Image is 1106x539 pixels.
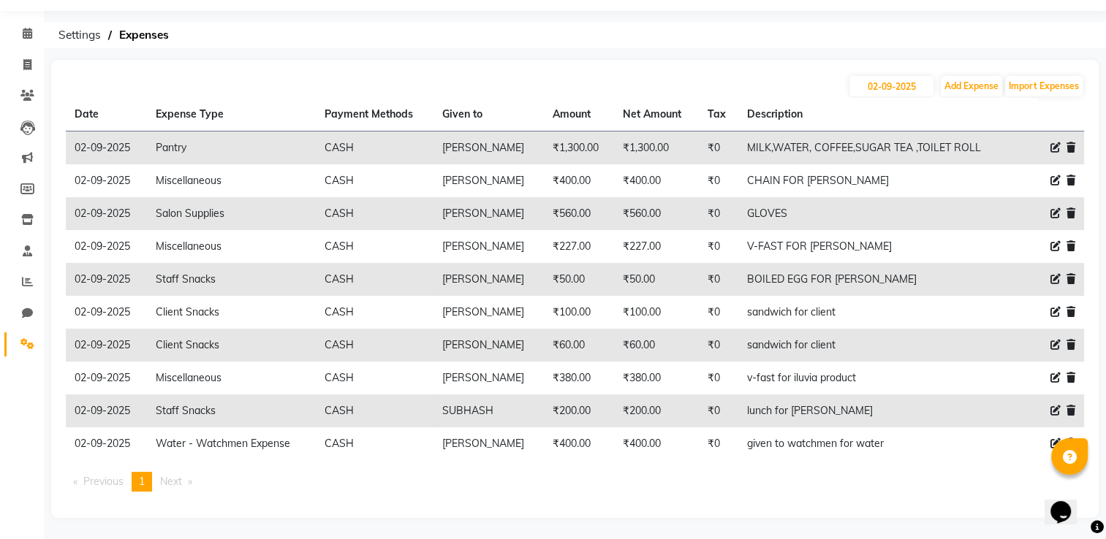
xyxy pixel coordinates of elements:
th: Net Amount [614,98,698,131]
td: BOILED EGG FOR [PERSON_NAME] [738,263,1018,296]
td: ₹50.00 [614,263,698,296]
span: Previous [83,475,124,488]
th: Amount [544,98,615,131]
td: CASH [316,230,433,263]
td: 02-09-2025 [66,329,147,362]
td: [PERSON_NAME] [433,230,544,263]
td: ₹200.00 [614,394,698,427]
td: [PERSON_NAME] [433,362,544,394]
iframe: chat widget [1045,481,1091,524]
td: ₹400.00 [614,164,698,197]
td: ₹227.00 [614,230,698,263]
td: ₹0 [699,197,738,230]
td: ₹0 [699,329,738,362]
button: Add Expense [941,76,1002,96]
td: Salon Supplies [147,197,316,230]
td: [PERSON_NAME] [433,197,544,230]
td: 02-09-2025 [66,230,147,263]
td: Client Snacks [147,296,316,329]
td: Miscellaneous [147,362,316,394]
th: Date [66,98,147,131]
td: v-fast for iluvia product [738,362,1018,394]
td: MILK,WATER, COFFEE,SUGAR TEA ,TOILET ROLL [738,131,1018,165]
th: Description [738,98,1018,131]
td: sandwich for client [738,329,1018,362]
td: ₹100.00 [544,296,615,329]
td: 02-09-2025 [66,263,147,296]
td: 02-09-2025 [66,394,147,427]
td: ₹0 [699,263,738,296]
td: ₹50.00 [544,263,615,296]
td: 02-09-2025 [66,427,147,460]
td: [PERSON_NAME] [433,427,544,460]
td: ₹560.00 [614,197,698,230]
td: SUBHASH [433,394,544,427]
td: V-FAST FOR [PERSON_NAME] [738,230,1018,263]
input: PLACEHOLDER.DATE [849,76,933,96]
th: Given to [433,98,544,131]
td: CASH [316,427,433,460]
td: CASH [316,131,433,165]
td: ₹0 [699,427,738,460]
td: ₹200.00 [544,394,615,427]
td: ₹0 [699,230,738,263]
td: ₹380.00 [544,362,615,394]
td: ₹0 [699,164,738,197]
td: sandwich for client [738,296,1018,329]
span: Expenses [112,22,176,48]
td: 02-09-2025 [66,164,147,197]
td: 02-09-2025 [66,296,147,329]
td: [PERSON_NAME] [433,296,544,329]
td: lunch for [PERSON_NAME] [738,394,1018,427]
td: Client Snacks [147,329,316,362]
td: Miscellaneous [147,164,316,197]
td: ₹0 [699,296,738,329]
td: ₹400.00 [614,427,698,460]
td: ₹0 [699,362,738,394]
td: Staff Snacks [147,263,316,296]
td: 02-09-2025 [66,362,147,394]
td: ₹380.00 [614,362,698,394]
th: Expense Type [147,98,316,131]
span: Settings [51,22,108,48]
td: ₹0 [699,131,738,165]
th: Tax [699,98,738,131]
td: 02-09-2025 [66,131,147,165]
span: 1 [139,475,145,488]
td: Miscellaneous [147,230,316,263]
td: Water - Watchmen Expense [147,427,316,460]
td: CASH [316,362,433,394]
td: ₹60.00 [544,329,615,362]
td: ₹100.00 [614,296,698,329]
td: [PERSON_NAME] [433,164,544,197]
td: GLOVES [738,197,1018,230]
td: CASH [316,197,433,230]
td: ₹560.00 [544,197,615,230]
td: ₹0 [699,394,738,427]
td: ₹1,300.00 [614,131,698,165]
nav: Pagination [66,472,1084,492]
td: Pantry [147,131,316,165]
button: Import Expenses [1005,76,1083,96]
td: CASH [316,296,433,329]
td: ₹227.00 [544,230,615,263]
th: Payment Methods [316,98,433,131]
td: ₹400.00 [544,427,615,460]
td: CASH [316,164,433,197]
td: CHAIN FOR [PERSON_NAME] [738,164,1018,197]
td: ₹400.00 [544,164,615,197]
td: CASH [316,329,433,362]
td: CASH [316,394,433,427]
td: 02-09-2025 [66,197,147,230]
td: ₹60.00 [614,329,698,362]
td: ₹1,300.00 [544,131,615,165]
td: Staff Snacks [147,394,316,427]
td: given to watchmen for water [738,427,1018,460]
td: CASH [316,263,433,296]
td: [PERSON_NAME] [433,329,544,362]
span: Next [160,475,182,488]
td: [PERSON_NAME] [433,131,544,165]
td: [PERSON_NAME] [433,263,544,296]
